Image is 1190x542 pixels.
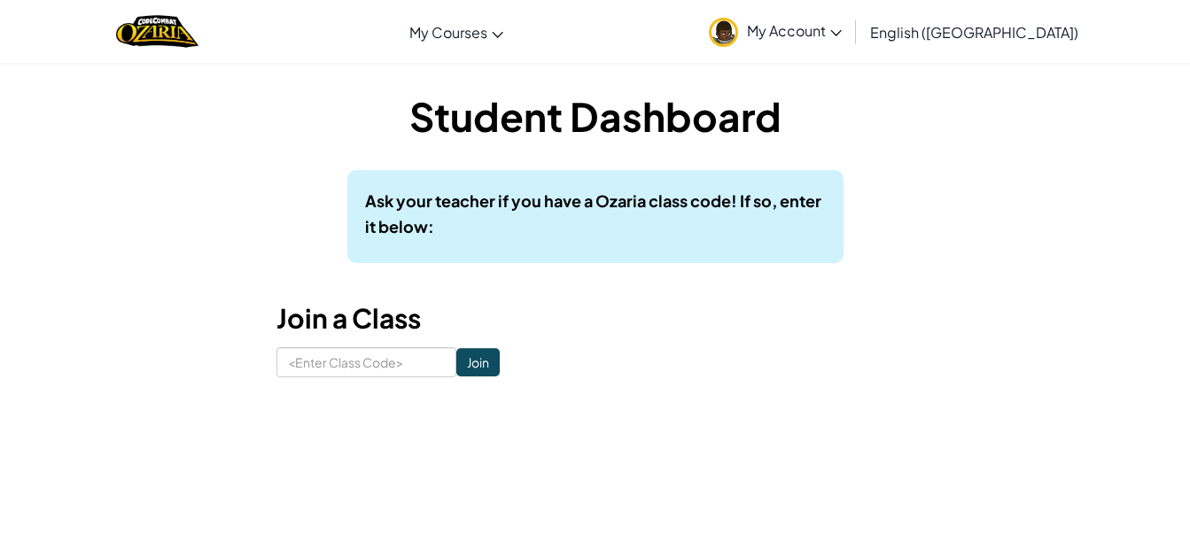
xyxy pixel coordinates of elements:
a: English ([GEOGRAPHIC_DATA]) [861,8,1087,56]
a: Ozaria by CodeCombat logo [116,13,198,50]
h3: Join a Class [276,298,914,338]
input: <Enter Class Code> [276,347,456,377]
a: My Courses [401,8,512,56]
a: My Account [700,4,851,59]
span: English ([GEOGRAPHIC_DATA]) [870,23,1078,42]
img: avatar [709,18,738,47]
input: Join [456,348,500,376]
span: My Account [747,21,842,40]
span: My Courses [409,23,487,42]
b: Ask your teacher if you have a Ozaria class code! If so, enter it below: [365,190,821,236]
h1: Student Dashboard [276,89,914,143]
img: Home [116,13,198,50]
